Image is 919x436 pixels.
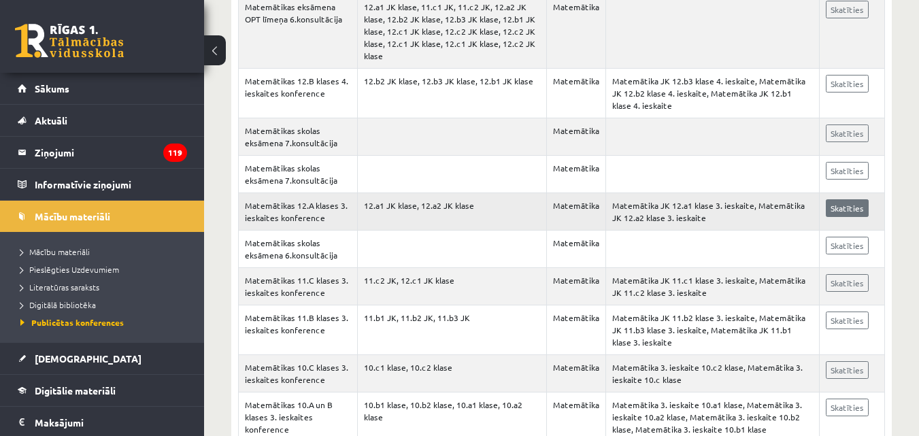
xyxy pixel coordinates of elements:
[546,193,605,231] td: Matemātika
[163,144,187,162] i: 119
[605,193,819,231] td: Matemātika JK 12.a1 klase 3. ieskaite, Matemātika JK 12.a2 klase 3. ieskaite
[35,114,67,127] span: Aktuāli
[358,193,547,231] td: 12.a1 JK klase, 12.a2 JK klase
[239,156,358,193] td: Matemātikas skolas eksāmena 7.konsultācija
[826,75,869,93] a: Skatīties
[239,268,358,305] td: Matemātikas 11.C klases 3. ieskaites konference
[826,237,869,254] a: Skatīties
[826,162,869,180] a: Skatīties
[826,399,869,416] a: Skatīties
[605,305,819,355] td: Matemātika JK 11.b2 klase 3. ieskaite, Matemātika JK 11.b3 klase 3. ieskaite, Matemātika JK 11.b1...
[239,69,358,118] td: Matemātikas 12.B klases 4. ieskaites konference
[20,317,124,328] span: Publicētas konferences
[35,137,187,168] legend: Ziņojumi
[546,355,605,392] td: Matemātika
[35,384,116,397] span: Digitālie materiāli
[239,193,358,231] td: Matemātikas 12.A klases 3. ieskaites konference
[239,355,358,392] td: Matemātikas 10.C klases 3. ieskaites konference
[18,169,187,200] a: Informatīvie ziņojumi
[358,268,547,305] td: 11.c2 JK, 12.c1 JK klase
[20,299,96,310] span: Digitālā bibliotēka
[35,210,110,222] span: Mācību materiāli
[546,156,605,193] td: Matemātika
[20,299,190,311] a: Digitālā bibliotēka
[605,355,819,392] td: Matemātika 3. ieskaite 10.c2 klase, Matemātika 3. ieskaite 10.c klase
[20,263,190,275] a: Pieslēgties Uzdevumiem
[358,305,547,355] td: 11.b1 JK, 11.b2 JK, 11.b3 JK
[605,69,819,118] td: Matemātika JK 12.b3 klase 4. ieskaite, Matemātika JK 12.b2 klase 4. ieskaite, Matemātika JK 12.b1...
[239,231,358,268] td: Matemātikas skolas eksāmena 6.konsultācija
[546,268,605,305] td: Matemātika
[18,201,187,232] a: Mācību materiāli
[20,264,119,275] span: Pieslēgties Uzdevumiem
[20,246,190,258] a: Mācību materiāli
[826,312,869,329] a: Skatīties
[20,281,190,293] a: Literatūras saraksts
[358,355,547,392] td: 10.c1 klase, 10.c2 klase
[20,246,90,257] span: Mācību materiāli
[18,375,187,406] a: Digitālie materiāli
[18,105,187,136] a: Aktuāli
[546,231,605,268] td: Matemātika
[358,69,547,118] td: 12.b2 JK klase, 12.b3 JK klase, 12.b1 JK klase
[239,305,358,355] td: Matemātikas 11.B klases 3. ieskaites konference
[826,274,869,292] a: Skatīties
[35,352,141,365] span: [DEMOGRAPHIC_DATA]
[546,69,605,118] td: Matemātika
[546,305,605,355] td: Matemātika
[826,361,869,379] a: Skatīties
[239,118,358,156] td: Matemātikas skolas eksāmena 7.konsultācija
[35,82,69,95] span: Sākums
[826,199,869,217] a: Skatīties
[20,316,190,329] a: Publicētas konferences
[605,268,819,305] td: Matemātika JK 11.c1 klase 3. ieskaite, Matemātika JK 11.c2 klase 3. ieskaite
[20,282,99,292] span: Literatūras saraksts
[18,343,187,374] a: [DEMOGRAPHIC_DATA]
[35,169,187,200] legend: Informatīvie ziņojumi
[18,73,187,104] a: Sākums
[546,118,605,156] td: Matemātika
[18,137,187,168] a: Ziņojumi119
[826,1,869,18] a: Skatīties
[826,124,869,142] a: Skatīties
[15,24,124,58] a: Rīgas 1. Tālmācības vidusskola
